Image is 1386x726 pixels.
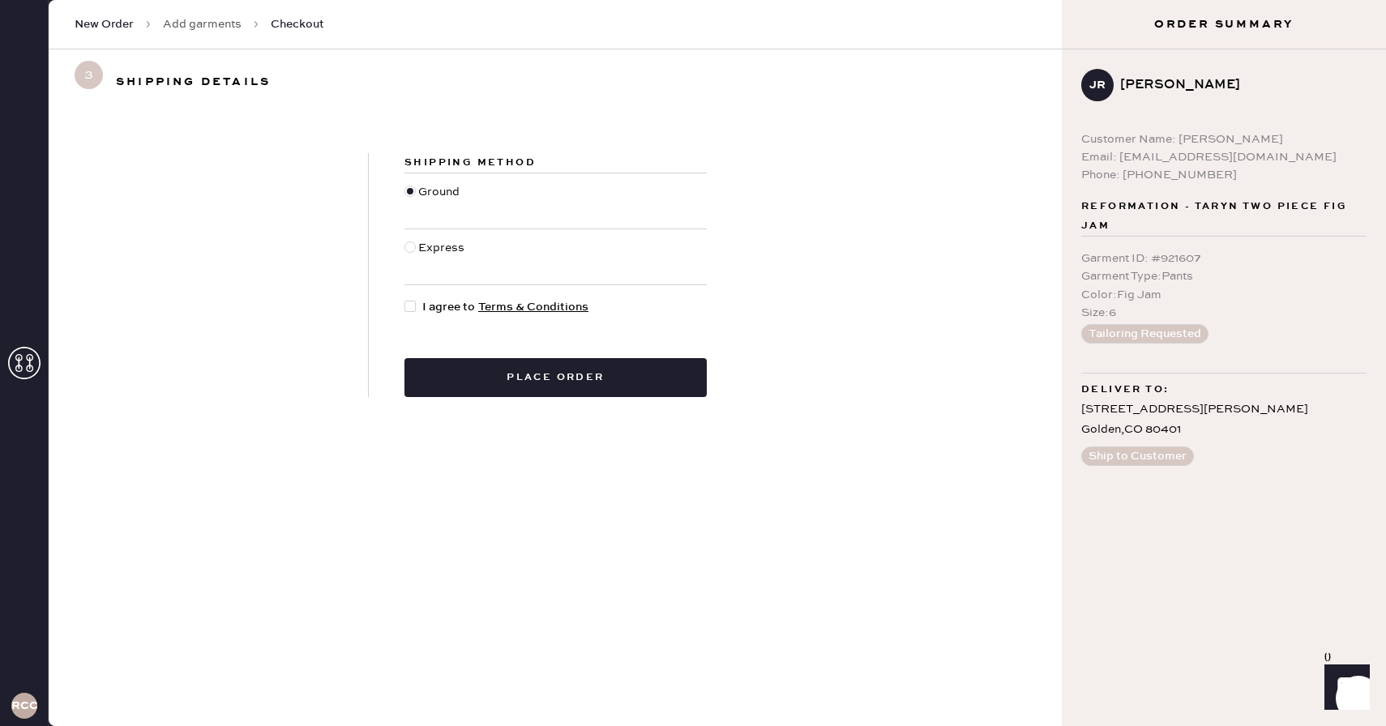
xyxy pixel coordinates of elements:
[1081,166,1367,184] div: Phone: [PHONE_NUMBER]
[1081,250,1367,267] div: Garment ID : # 921607
[1081,324,1208,344] button: Tailoring Requested
[1081,197,1367,236] span: Reformation - Taryn Two Piece Fig Jam
[75,16,134,32] span: New Order
[1081,267,1367,285] div: Garment Type : Pants
[116,69,271,95] h3: Shipping details
[75,61,103,89] span: 3
[1081,286,1367,304] div: Color : Fig Jam
[1309,653,1379,723] iframe: Front Chat
[1081,304,1367,322] div: Size : 6
[404,358,707,397] button: Place order
[1062,16,1386,32] h3: Order Summary
[418,239,468,275] div: Express
[1081,130,1367,148] div: Customer Name: [PERSON_NAME]
[11,700,37,711] h3: RCCA
[271,16,324,32] span: Checkout
[1120,75,1354,95] div: [PERSON_NAME]
[1089,79,1106,91] h3: JR
[1081,399,1367,440] div: [STREET_ADDRESS][PERSON_NAME] Golden , CO 80401
[163,16,242,32] a: Add garments
[1081,380,1169,399] span: Deliver to:
[418,183,464,219] div: Ground
[1081,148,1367,166] div: Email: [EMAIL_ADDRESS][DOMAIN_NAME]
[1081,446,1194,466] button: Ship to Customer
[422,298,588,316] span: I agree to
[404,156,536,169] span: Shipping Method
[478,300,588,314] a: Terms & Conditions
